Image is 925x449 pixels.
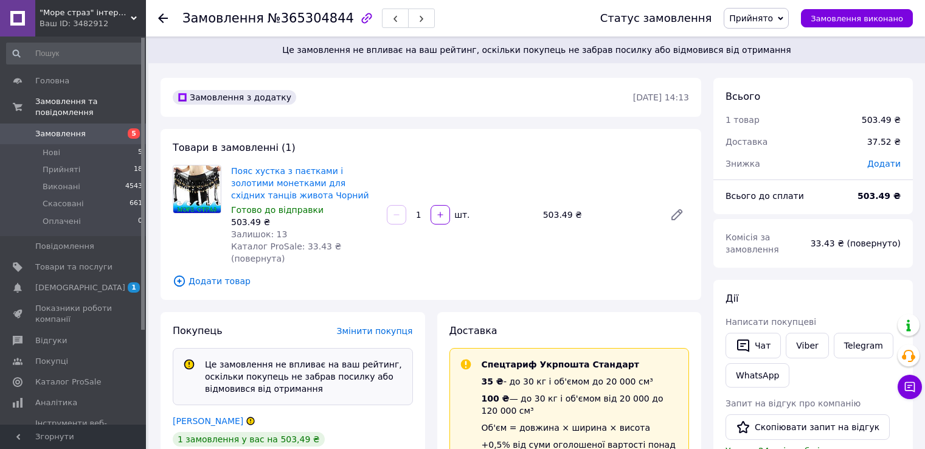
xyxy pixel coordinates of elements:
[35,241,94,252] span: Повідомлення
[482,392,679,417] div: — до 30 кг і об'ємом від 20 000 до 120 000 см³
[231,242,341,263] span: Каталог ProSale: 33.43 ₴ (повернута)
[811,238,901,248] span: 33.43 ₴ (повернуто)
[729,13,773,23] span: Прийнято
[134,164,142,175] span: 18
[337,326,413,336] span: Змінити покупця
[726,115,760,125] span: 1 товар
[482,377,504,386] span: 35 ₴
[726,137,767,147] span: Доставка
[173,416,243,426] a: [PERSON_NAME]
[726,159,760,169] span: Знижка
[231,216,377,228] div: 503.49 ₴
[633,92,689,102] time: [DATE] 14:13
[173,325,223,336] span: Покупець
[726,333,781,358] button: Чат
[860,128,908,155] div: 37.52 ₴
[130,198,142,209] span: 661
[43,164,80,175] span: Прийняті
[726,363,789,388] a: WhatsApp
[786,333,828,358] a: Viber
[173,90,296,105] div: Замовлення з додатку
[125,181,142,192] span: 4543
[40,18,146,29] div: Ваш ID: 3482912
[482,375,679,388] div: - до 30 кг і об'ємом до 20 000 см³
[726,232,779,254] span: Комісія за замовлення
[867,159,901,169] span: Додати
[35,262,113,273] span: Товари та послуги
[43,216,81,227] span: Оплачені
[35,303,113,325] span: Показники роботи компанії
[173,274,689,288] span: Додати товар
[665,203,689,227] a: Редагувати
[726,293,738,304] span: Дії
[811,14,903,23] span: Замовлення виконано
[173,142,296,153] span: Товари в замовленні (1)
[138,216,142,227] span: 0
[40,7,131,18] span: "Море страз" інтернет-магазин
[35,282,125,293] span: [DEMOGRAPHIC_DATA]
[35,75,69,86] span: Головна
[726,191,804,201] span: Всього до сплати
[857,191,901,201] b: 503.49 ₴
[128,128,140,139] span: 5
[200,358,407,395] div: Це замовлення не впливає на ваш рейтинг, оскільки покупець не забрав посилку або відмовився від о...
[163,44,910,56] span: Це замовлення не впливає на ваш рейтинг, оскільки покупець не забрав посилку або відмовився від о...
[482,360,639,369] span: Спецтариф Укрпошта Стандарт
[862,114,901,126] div: 503.49 ₴
[43,147,60,158] span: Нові
[726,317,816,327] span: Написати покупцеві
[6,43,144,64] input: Пошук
[173,165,221,213] img: Пояс хустка з паєтками і золотими монетками для східних танців живота Чорний
[35,397,77,408] span: Аналітика
[128,282,140,293] span: 1
[35,335,67,346] span: Відгуки
[138,147,142,158] span: 5
[482,394,510,403] span: 100 ₴
[449,325,497,336] span: Доставка
[268,11,354,26] span: №365304844
[35,418,113,440] span: Інструменти веб-майстра та SEO
[600,12,712,24] div: Статус замовлення
[726,91,760,102] span: Всього
[538,206,660,223] div: 503.49 ₴
[231,229,287,239] span: Залишок: 13
[231,166,369,200] a: Пояс хустка з паєтками і золотими монетками для східних танців живота Чорний
[834,333,893,358] a: Telegram
[173,432,325,447] div: 1 замовлення у вас на 503,49 ₴
[726,414,890,440] button: Скопіювати запит на відгук
[482,422,679,434] div: Об'єм = довжина × ширина × висота
[35,377,101,388] span: Каталог ProSale
[35,96,146,118] span: Замовлення та повідомлення
[898,375,922,399] button: Чат з покупцем
[726,399,861,408] span: Запит на відгук про компанію
[182,11,264,26] span: Замовлення
[451,209,471,221] div: шт.
[35,128,86,139] span: Замовлення
[158,12,168,24] div: Повернутися назад
[801,9,913,27] button: Замовлення виконано
[231,205,324,215] span: Готово до відправки
[43,181,80,192] span: Виконані
[43,198,84,209] span: Скасовані
[35,356,68,367] span: Покупці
